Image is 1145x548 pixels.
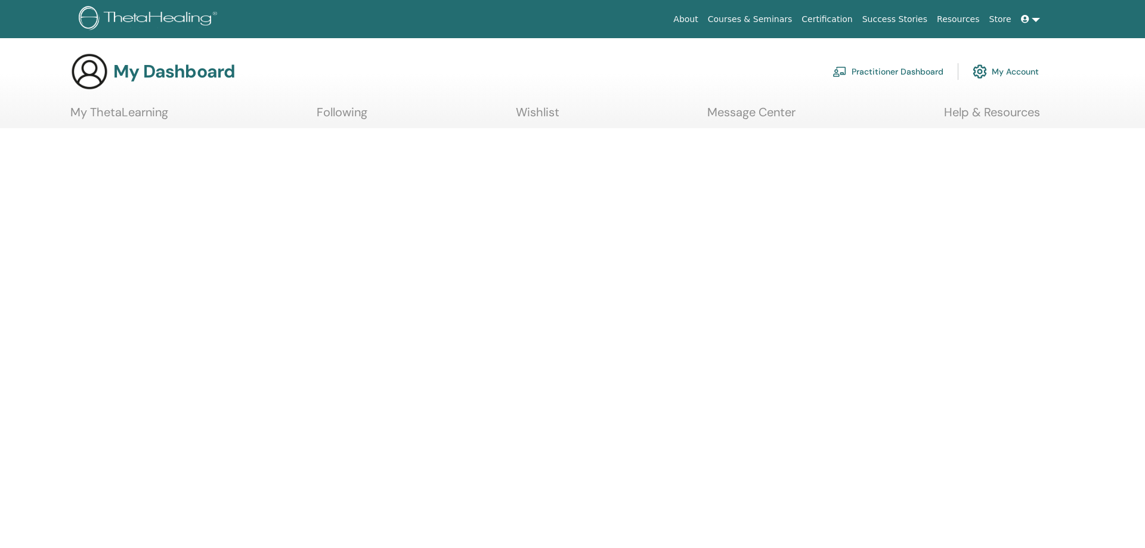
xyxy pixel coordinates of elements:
[833,58,943,85] a: Practitioner Dashboard
[858,8,932,30] a: Success Stories
[985,8,1016,30] a: Store
[79,6,221,33] img: logo.png
[833,66,847,77] img: chalkboard-teacher.svg
[317,105,367,128] a: Following
[113,61,235,82] h3: My Dashboard
[669,8,703,30] a: About
[516,105,559,128] a: Wishlist
[707,105,796,128] a: Message Center
[973,58,1039,85] a: My Account
[932,8,985,30] a: Resources
[70,105,168,128] a: My ThetaLearning
[973,61,987,82] img: cog.svg
[797,8,857,30] a: Certification
[944,105,1040,128] a: Help & Resources
[70,52,109,91] img: generic-user-icon.jpg
[703,8,797,30] a: Courses & Seminars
